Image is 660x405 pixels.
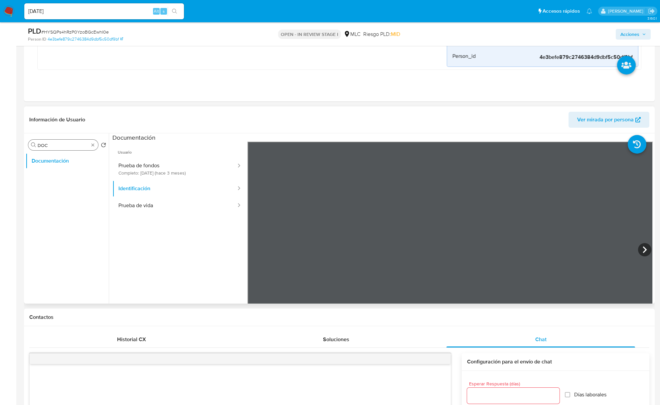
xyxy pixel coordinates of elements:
[31,142,36,148] button: Buscar
[569,112,649,128] button: Ver mirada por persona
[168,7,181,16] button: search-icon
[101,142,106,150] button: Volver al orden por defecto
[278,30,341,39] p: OPEN - IN REVIEW STAGE I
[48,36,123,42] a: 4e3befe879c2746384d9dbf5c50df9bf
[616,29,651,40] button: Acciones
[608,8,646,14] p: nicolas.luzardo@mercadolibre.com
[38,142,89,148] input: Buscar
[535,336,547,343] span: Chat
[467,391,560,400] input: days_to_wait
[28,26,41,36] b: PLD
[577,112,634,128] span: Ver mirada por persona
[565,392,570,397] input: Días laborales
[154,8,159,14] span: Alt
[467,358,644,365] h3: Configuración para el envío de chat
[647,16,657,21] span: 3.160.1
[117,336,146,343] span: Historial CX
[24,7,184,16] input: Buscar usuario o caso...
[363,31,400,38] span: Riesgo PLD:
[543,8,580,15] span: Accesos rápidos
[26,153,109,169] button: Documentación
[344,31,361,38] div: MLC
[28,36,46,42] b: Person ID
[620,29,639,40] span: Acciones
[391,30,400,38] span: MID
[574,391,606,398] span: Días laborales
[648,8,655,15] a: Salir
[29,314,649,321] h1: Contactos
[586,8,592,14] a: Notificaciones
[90,142,95,148] button: Borrar
[41,29,109,35] span: # HYSQPs4hRzP0YzoBGcEwhI0e
[163,8,165,14] span: s
[469,381,562,386] span: Esperar Respuesta (días)
[323,336,349,343] span: Soluciones
[29,116,85,123] h1: Información de Usuario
